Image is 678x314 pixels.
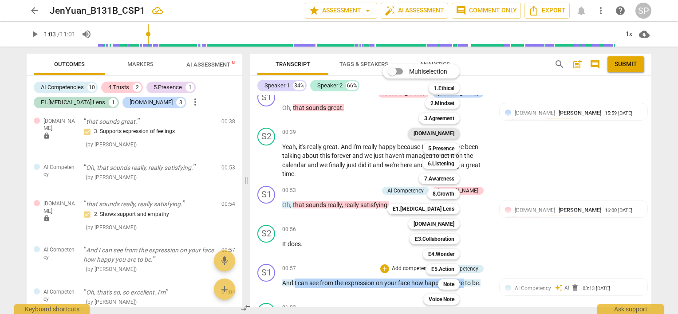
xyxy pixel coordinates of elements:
b: 7.Awareness [424,173,454,184]
b: E1.[MEDICAL_DATA] Lens [393,204,454,214]
b: [DOMAIN_NAME] [414,128,454,139]
b: [DOMAIN_NAME] [414,219,454,229]
b: Voice Note [429,294,454,305]
b: 2.Mindset [430,98,454,109]
b: E3.Collaboration [415,234,454,244]
b: 8.Growth [433,188,454,199]
b: 1.Ethical [434,83,454,94]
b: 6.Listening [428,158,454,169]
b: 5.Presence [428,143,454,154]
b: 3.Agreement [424,113,454,124]
b: E4.Wonder [428,249,454,259]
b: Note [443,279,454,290]
span: Multiselection [409,67,447,76]
b: E5.Action [431,264,454,275]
